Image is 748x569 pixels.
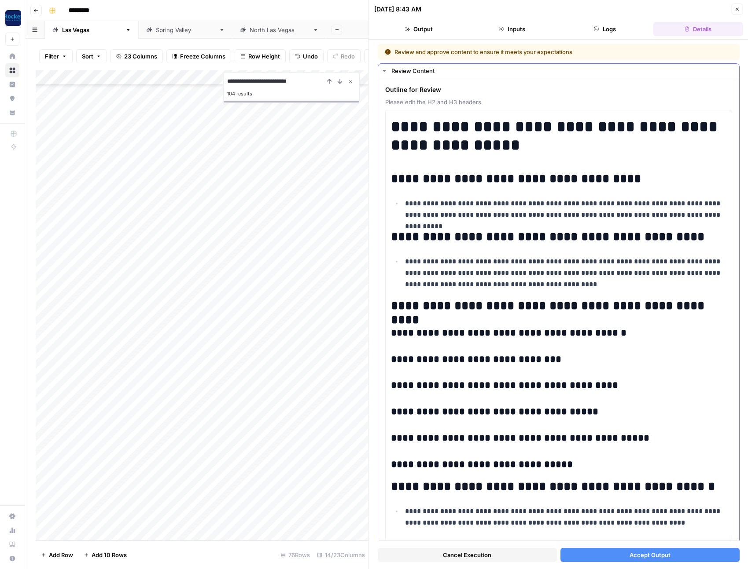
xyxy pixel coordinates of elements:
[124,52,157,61] span: 23 Columns
[5,537,19,551] a: Learning Hub
[49,551,73,559] span: Add Row
[391,66,734,75] div: Review Content
[36,548,78,562] button: Add Row
[560,22,649,36] button: Logs
[5,10,21,26] img: Rocket Pilots Logo
[335,76,345,87] button: Next Result
[560,548,739,562] button: Accept Output
[166,49,231,63] button: Freeze Columns
[250,26,309,34] div: [GEOGRAPHIC_DATA]
[385,85,732,94] span: Outline for Review
[5,523,19,537] a: Usage
[303,52,318,61] span: Undo
[62,26,122,34] div: [GEOGRAPHIC_DATA]
[277,548,313,562] div: 76 Rows
[289,49,324,63] button: Undo
[39,49,73,63] button: Filter
[45,21,139,39] a: [GEOGRAPHIC_DATA]
[78,548,132,562] button: Add 10 Rows
[378,548,557,562] button: Cancel Execution
[374,5,421,14] div: [DATE] 8:43 AM
[156,26,215,34] div: [GEOGRAPHIC_DATA]
[139,21,232,39] a: [GEOGRAPHIC_DATA]
[227,88,356,99] div: 104 results
[45,52,59,61] span: Filter
[5,63,19,77] a: Browse
[385,47,652,56] div: Review and approve content to ensure it meets your expectations
[111,49,163,63] button: 23 Columns
[5,551,19,565] button: Help + Support
[629,551,670,559] span: Accept Output
[443,551,491,559] span: Cancel Execution
[313,548,368,562] div: 14/23 Columns
[76,49,107,63] button: Sort
[232,21,326,39] a: [GEOGRAPHIC_DATA]
[82,52,93,61] span: Sort
[180,52,225,61] span: Freeze Columns
[5,91,19,106] a: Opportunities
[324,76,335,87] button: Previous Result
[235,49,286,63] button: Row Height
[378,64,739,78] button: Review Content
[5,7,19,29] button: Workspace: Rocket Pilots
[374,22,464,36] button: Output
[5,509,19,523] a: Settings
[341,52,355,61] span: Redo
[467,22,556,36] button: Inputs
[92,551,127,559] span: Add 10 Rows
[327,49,361,63] button: Redo
[5,77,19,91] a: Insights
[345,76,356,87] button: Close Search
[5,49,19,63] a: Home
[385,98,732,106] span: Please edit the H2 and H3 headers
[248,52,280,61] span: Row Height
[653,22,743,36] button: Details
[5,106,19,120] a: Your Data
